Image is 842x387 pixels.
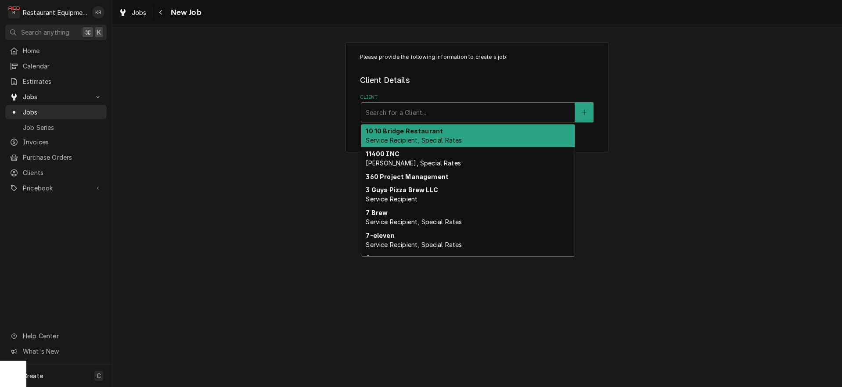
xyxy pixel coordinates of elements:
[85,28,91,37] span: ⌘
[366,218,462,226] span: Service Recipient, Special Rates
[168,7,202,18] span: New Job
[366,150,399,158] strong: 11400 INC
[366,232,394,239] strong: 7-eleven
[5,344,107,358] a: Go to What's New
[5,59,107,73] a: Calendar
[366,136,462,144] span: Service Recipient, Special Rates
[366,241,462,248] span: Service Recipient, Special Rates
[360,75,595,86] legend: Client Details
[5,120,107,135] a: Job Series
[360,94,595,101] label: Client
[575,102,594,122] button: Create New Client
[92,6,104,18] div: KR
[366,195,417,203] span: Service Recipient
[132,8,147,17] span: Jobs
[23,347,101,356] span: What's New
[23,372,43,380] span: Create
[23,46,102,55] span: Home
[5,150,107,165] a: Purchase Orders
[360,94,595,122] div: Client
[23,331,101,340] span: Help Center
[366,254,392,262] strong: Accurex
[5,74,107,89] a: Estimates
[366,127,443,135] strong: 10 10 Bridge Restaurant
[23,77,102,86] span: Estimates
[23,123,102,132] span: Job Series
[8,6,20,18] div: R
[5,90,107,104] a: Go to Jobs
[360,53,595,122] div: Job Create/Update Form
[23,168,102,177] span: Clients
[23,8,87,17] div: Restaurant Equipment Diagnostics
[582,109,587,115] svg: Create New Client
[366,186,438,193] strong: 3 Guys Pizza Brew LLC
[92,6,104,18] div: Kelli Robinette's Avatar
[5,43,107,58] a: Home
[154,5,168,19] button: Navigate back
[115,5,150,20] a: Jobs
[23,183,89,193] span: Pricebook
[366,173,449,180] strong: 360 Project Management
[360,53,595,61] p: Please provide the following information to create a job:
[8,6,20,18] div: Restaurant Equipment Diagnostics's Avatar
[97,371,101,380] span: C
[5,181,107,195] a: Go to Pricebook
[23,137,102,147] span: Invoices
[23,153,102,162] span: Purchase Orders
[23,61,102,71] span: Calendar
[5,329,107,343] a: Go to Help Center
[21,28,69,37] span: Search anything
[5,25,107,40] button: Search anything⌘K
[366,209,388,216] strong: 7 Brew
[23,92,89,101] span: Jobs
[5,135,107,149] a: Invoices
[5,105,107,119] a: Jobs
[97,28,101,37] span: K
[23,107,102,117] span: Jobs
[345,42,609,152] div: Job Create/Update
[5,165,107,180] a: Clients
[366,159,461,167] span: [PERSON_NAME], Special Rates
